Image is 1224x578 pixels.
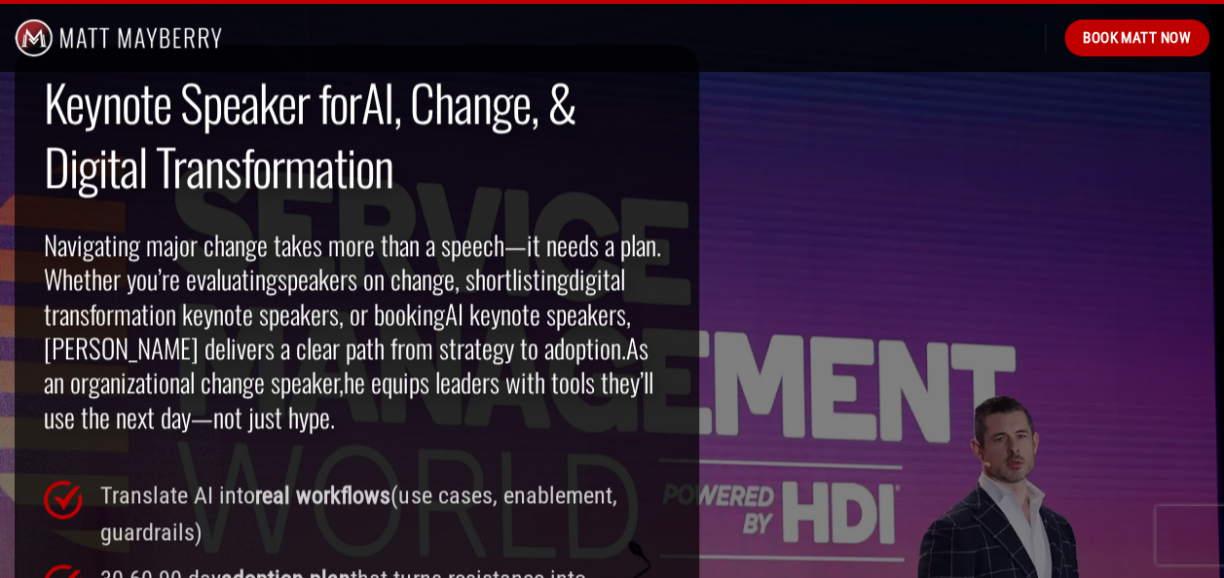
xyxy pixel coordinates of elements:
[44,69,670,199] h2: AI, Change, & Digital Transformation
[44,228,670,434] h2: Navigating major change takes more than a speech—it needs a plan. Whether you’re evaluating , sho...
[255,482,390,509] strong: real workflows
[100,477,670,552] p: Translate AI into (use cases, enablement, guardrails)
[445,294,626,333] strong: AI keynote speakers
[1083,26,1191,50] span: Book Matt Now
[15,4,222,72] img: Matt Mayberry
[278,259,455,298] strong: speakers on change
[44,328,649,401] strong: As an organizational change speaker,
[44,64,361,138] strong: Keynote Speaker for
[1064,19,1209,56] a: Book Matt Now
[44,259,625,332] strong: digital transformation keynote speakers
